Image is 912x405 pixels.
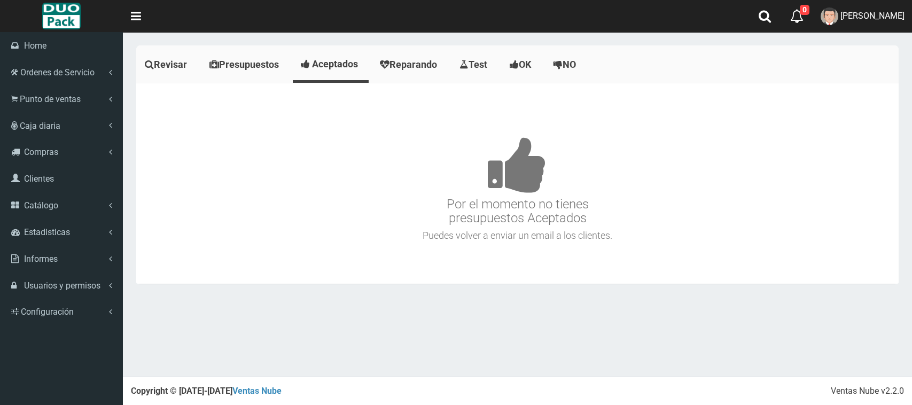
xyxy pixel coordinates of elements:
span: Punto de ventas [20,94,81,104]
span: Configuración [21,307,74,317]
span: [PERSON_NAME] [840,11,905,21]
span: Test [469,59,487,70]
h3: Por el momento no tienes presupuestos Aceptados [139,105,896,225]
a: Revisar [136,48,198,81]
span: Clientes [24,174,54,184]
h4: Puedes volver a enviar un email a los clientes. [139,230,896,241]
a: NO [545,48,587,81]
strong: Copyright © [DATE]-[DATE] [131,386,282,396]
img: User Image [821,7,838,25]
span: Reparando [389,59,437,70]
span: Home [24,41,46,51]
span: Revisar [154,59,187,70]
img: Logo grande [42,3,80,29]
span: Catálogo [24,200,58,211]
a: OK [501,48,542,81]
a: Test [451,48,498,81]
span: Compras [24,147,58,157]
a: Reparando [371,48,448,81]
span: Informes [24,254,58,264]
span: Aceptados [312,58,358,69]
span: Estadisticas [24,227,70,237]
a: Ventas Nube [232,386,282,396]
a: Presupuestos [201,48,290,81]
span: Usuarios y permisos [24,281,100,291]
a: Aceptados [293,48,369,80]
span: 0 [800,5,809,15]
span: Presupuestos [219,59,279,70]
div: Ventas Nube v2.2.0 [831,385,904,398]
span: Ordenes de Servicio [20,67,95,77]
span: NO [563,59,576,70]
span: OK [519,59,531,70]
span: Caja diaria [20,121,60,131]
